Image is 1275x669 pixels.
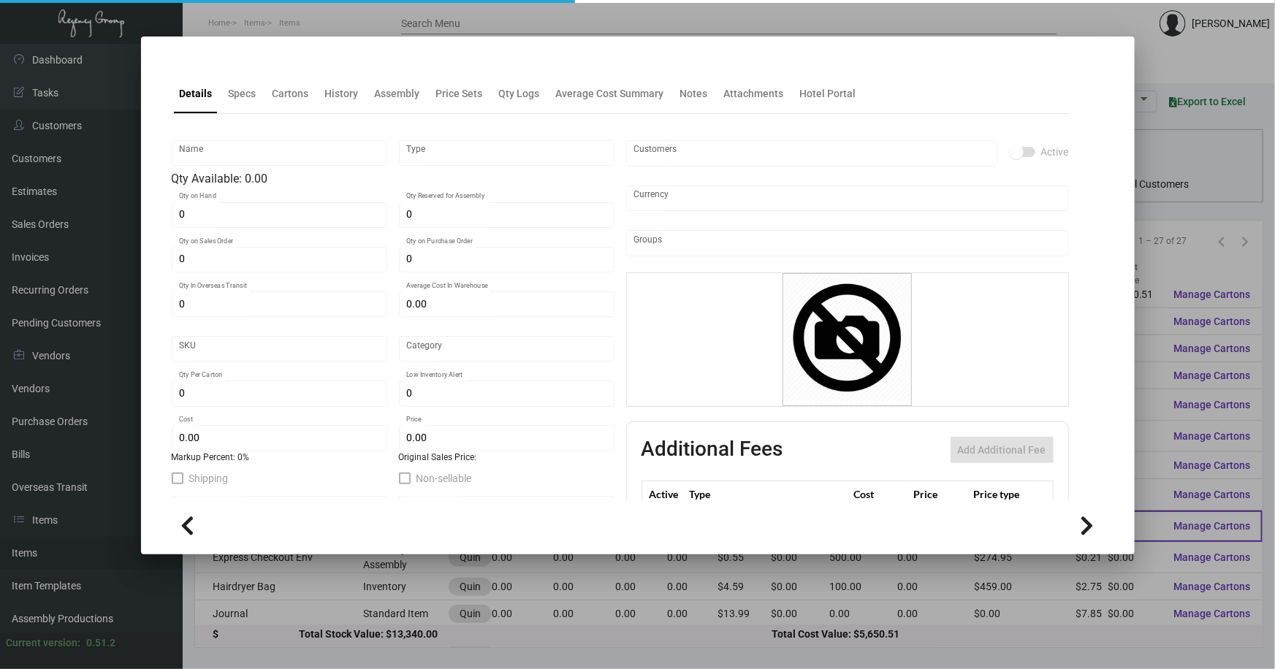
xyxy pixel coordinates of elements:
[642,481,686,507] th: Active
[499,86,540,102] div: Qty Logs
[416,470,472,487] span: Non-sellable
[951,437,1054,463] button: Add Additional Fee
[680,86,708,102] div: Notes
[958,444,1046,456] span: Add Additional Fee
[633,148,989,159] input: Add new..
[910,481,970,507] th: Price
[273,86,309,102] div: Cartons
[724,86,784,102] div: Attachments
[642,437,783,463] h2: Additional Fees
[172,170,614,188] div: Qty Available: 0.00
[686,481,850,507] th: Type
[970,481,1035,507] th: Price type
[375,86,420,102] div: Assembly
[800,86,856,102] div: Hotel Portal
[229,86,256,102] div: Specs
[850,481,910,507] th: Cost
[86,635,115,651] div: 0.51.2
[180,86,213,102] div: Details
[189,470,229,487] span: Shipping
[6,635,80,651] div: Current version:
[325,86,359,102] div: History
[1041,143,1069,161] span: Active
[556,86,664,102] div: Average Cost Summary
[633,237,1061,249] input: Add new..
[436,86,483,102] div: Price Sets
